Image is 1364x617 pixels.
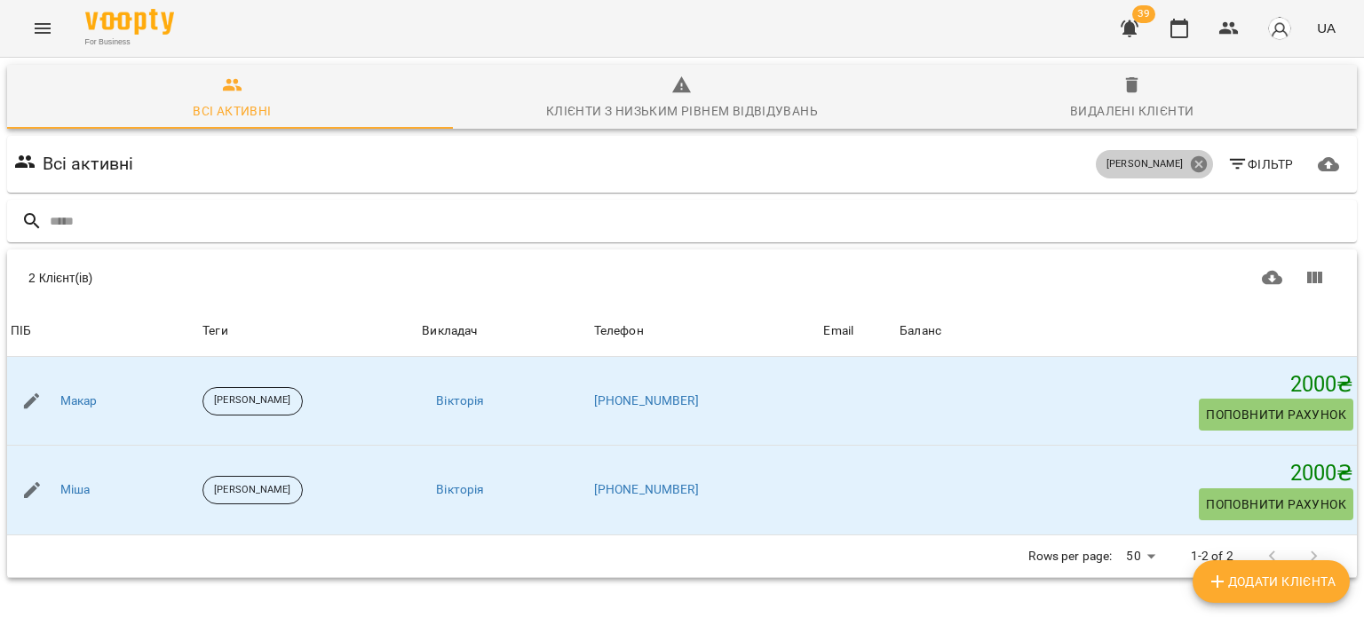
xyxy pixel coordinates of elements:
[594,320,644,342] div: Sort
[60,481,91,499] a: Міша
[214,393,290,408] p: [PERSON_NAME]
[1096,150,1212,178] div: [PERSON_NAME]
[1207,571,1336,592] span: Додати клієнта
[900,371,1353,399] h5: 2000 ₴
[1193,560,1350,603] button: Додати клієнта
[594,320,817,342] span: Телефон
[436,392,484,410] a: Вікторія
[1119,543,1162,569] div: 50
[202,476,302,504] div: [PERSON_NAME]
[422,320,477,342] div: Викладач
[1070,100,1193,122] div: Видалені клієнти
[436,481,484,499] a: Вікторія
[1220,148,1301,180] button: Фільтр
[546,100,818,122] div: Клієнти з низьким рівнем відвідувань
[85,36,174,48] span: For Business
[11,320,31,342] div: Sort
[594,320,644,342] div: Телефон
[85,9,174,35] img: Voopty Logo
[60,392,98,410] a: Макар
[1317,19,1336,37] span: UA
[1293,257,1336,299] button: Показати колонки
[1310,12,1343,44] button: UA
[43,150,134,178] h6: Всі активні
[1199,399,1353,431] button: Поповнити рахунок
[202,387,302,415] div: [PERSON_NAME]
[1199,488,1353,520] button: Поповнити рахунок
[1267,16,1292,41] img: avatar_s.png
[28,269,672,287] div: 2 Клієнт(ів)
[823,320,892,342] span: Email
[1206,404,1346,425] span: Поповнити рахунок
[594,393,699,407] a: [PHONE_NUMBER]
[214,483,290,498] p: [PERSON_NAME]
[1106,157,1183,172] p: [PERSON_NAME]
[594,482,699,496] a: [PHONE_NUMBER]
[1132,5,1155,23] span: 39
[21,7,64,50] button: Menu
[1191,548,1233,566] p: 1-2 of 2
[1028,548,1112,566] p: Rows per page:
[202,320,415,342] div: Теги
[7,249,1357,306] div: Table Toolbar
[900,320,1353,342] span: Баланс
[900,320,941,342] div: Баланс
[1251,257,1294,299] button: Завантажити CSV
[823,320,853,342] div: Email
[193,100,271,122] div: Всі активні
[11,320,31,342] div: ПІБ
[11,320,195,342] span: ПІБ
[422,320,586,342] span: Викладач
[1206,494,1346,515] span: Поповнити рахунок
[900,320,941,342] div: Sort
[1227,154,1294,175] span: Фільтр
[900,460,1353,487] h5: 2000 ₴
[823,320,853,342] div: Sort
